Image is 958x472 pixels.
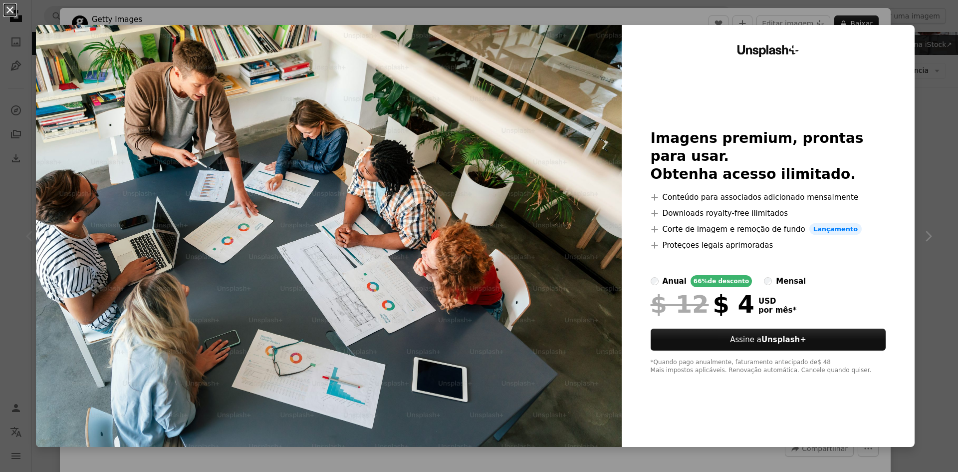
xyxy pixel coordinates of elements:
[651,207,886,219] li: Downloads royalty-free ilimitados
[761,335,806,344] strong: Unsplash+
[776,275,806,287] div: mensal
[651,191,886,203] li: Conteúdo para associados adicionado mensalmente
[691,275,752,287] div: 66% de desconto
[809,223,862,235] span: Lançamento
[651,239,886,251] li: Proteções legais aprimoradas
[651,291,709,317] span: $ 12
[651,129,886,183] h2: Imagens premium, prontas para usar. Obtenha acesso ilimitado.
[764,277,772,285] input: mensal
[663,275,687,287] div: anual
[758,306,796,315] span: por mês *
[651,291,754,317] div: $ 4
[651,277,659,285] input: anual66%de desconto
[651,223,886,235] li: Corte de imagem e remoção de fundo
[651,329,886,351] button: Assine aUnsplash+
[651,359,886,375] div: *Quando pago anualmente, faturamento antecipado de $ 48 Mais impostos aplicáveis. Renovação autom...
[758,297,796,306] span: USD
